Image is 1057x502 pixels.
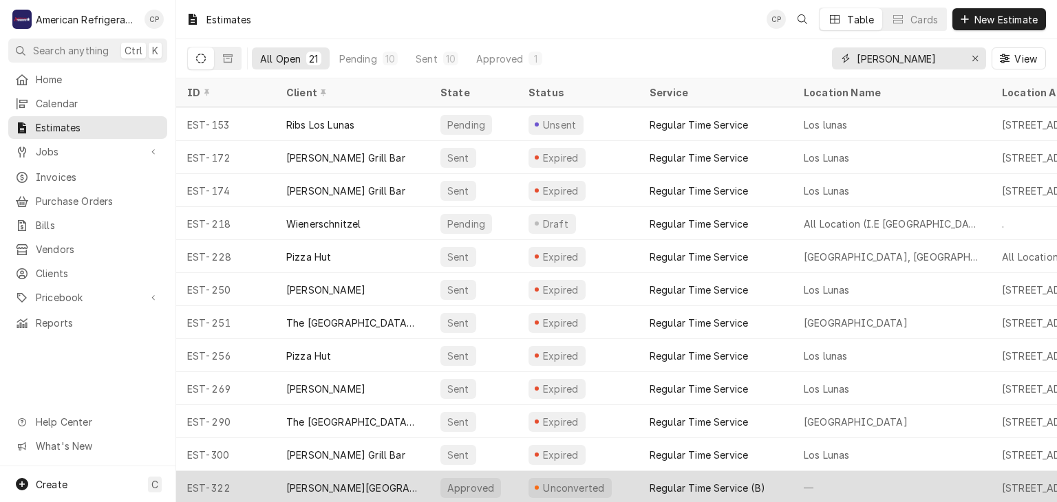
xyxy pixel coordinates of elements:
div: Regular Time Service [650,349,748,363]
div: EST-172 [176,141,275,174]
span: Calendar [36,96,160,111]
div: Approved [476,52,523,66]
div: Sent [446,184,471,198]
a: Reports [8,312,167,334]
div: Location Name [804,85,977,100]
div: [PERSON_NAME] Grill Bar [286,184,405,198]
div: Cordel Pyle's Avatar [767,10,786,29]
div: EST-300 [176,438,275,471]
div: Sent [446,382,471,396]
span: Search anything [33,43,109,58]
div: EST-174 [176,174,275,207]
div: Pending [446,217,487,231]
div: Los lunas [804,349,847,363]
div: Regular Time Service [650,118,748,132]
span: View [1012,52,1040,66]
div: [PERSON_NAME] [286,283,365,297]
a: Bills [8,214,167,237]
span: Home [36,72,160,87]
div: EST-256 [176,339,275,372]
div: Pizza Hut [286,349,331,363]
div: EST-228 [176,240,275,273]
div: [PERSON_NAME] Grill Bar [286,448,405,462]
div: Ribs Los Lunas [286,118,354,132]
span: Vendors [36,242,160,257]
div: Sent [446,448,471,462]
span: Clients [36,266,160,281]
a: Purchase Orders [8,190,167,212]
div: Regular Time Service (B) [650,481,765,495]
div: Expired [541,184,580,198]
a: Clients [8,262,167,285]
div: Sent [446,415,471,429]
div: EST-218 [176,207,275,240]
div: Unconverted [542,481,606,495]
div: ID [187,85,261,100]
div: All Open [260,52,301,66]
div: Regular Time Service [650,283,748,297]
div: CP [145,10,164,29]
div: Cards [910,12,938,27]
span: Create [36,479,67,490]
div: [PERSON_NAME] [286,382,365,396]
div: A [12,10,32,29]
div: Sent [446,316,471,330]
span: Invoices [36,170,160,184]
div: Sent [446,349,471,363]
div: Unsent [541,118,578,132]
div: Los lunas [804,118,847,132]
div: . [1002,217,1004,231]
div: 10 [385,52,395,66]
div: Expired [541,316,580,330]
div: Sent [446,283,471,297]
a: Go to Help Center [8,411,167,433]
div: Regular Time Service [650,151,748,165]
span: Ctrl [125,43,142,58]
div: The [GEOGRAPHIC_DATA][US_STATE] [286,415,418,429]
div: Expired [541,349,580,363]
div: Expired [541,415,580,429]
div: [GEOGRAPHIC_DATA] [804,316,908,330]
div: Approved [446,481,495,495]
a: Go to Pricebook [8,286,167,309]
div: Los Lunas [804,448,849,462]
div: EST-251 [176,306,275,339]
div: Sent [416,52,438,66]
span: Pricebook [36,290,140,305]
div: Los Lunas [804,283,849,297]
div: [PERSON_NAME][GEOGRAPHIC_DATA] [286,481,418,495]
div: Expired [541,382,580,396]
div: [PERSON_NAME] Grill Bar [286,151,405,165]
div: State [440,85,506,100]
a: Vendors [8,238,167,261]
div: American Refrigeration LLC [36,12,137,27]
a: Invoices [8,166,167,188]
div: The [GEOGRAPHIC_DATA][US_STATE] [286,316,418,330]
a: Go to What's New [8,435,167,457]
div: Sent [446,250,471,264]
a: Estimates [8,116,167,139]
a: Go to Jobs [8,140,167,163]
span: Jobs [36,144,140,159]
div: EST-290 [176,405,275,438]
span: C [151,477,158,492]
div: 21 [309,52,318,66]
div: Sent [446,151,471,165]
div: Cordel Pyle's Avatar [145,10,164,29]
div: Expired [541,151,580,165]
div: Regular Time Service [650,250,748,264]
div: Expired [541,283,580,297]
div: EST-250 [176,273,275,306]
span: Estimates [36,120,160,135]
a: Home [8,68,167,91]
div: Draft [541,217,570,231]
div: Pending [339,52,377,66]
button: Erase input [964,47,986,69]
span: Purchase Orders [36,194,160,208]
span: K [152,43,158,58]
span: What's New [36,439,159,453]
div: Regular Time Service [650,184,748,198]
div: Regular Time Service [650,316,748,330]
div: Expired [541,448,580,462]
div: Service [650,85,779,100]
